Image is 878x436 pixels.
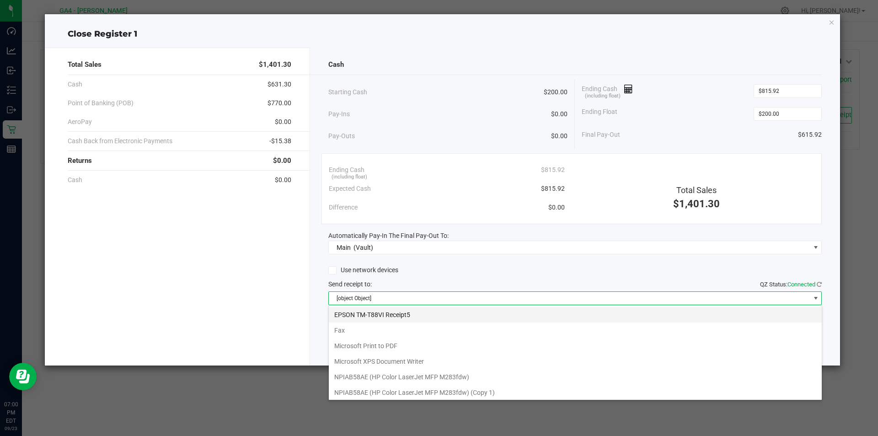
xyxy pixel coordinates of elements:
span: Total Sales [68,59,102,70]
span: Connected [787,281,815,288]
span: Pay-Ins [328,109,350,119]
li: NPIAB58AE (HP Color LaserJet MFP M283fdw) (Copy 1) [329,385,822,400]
span: $0.00 [273,156,291,166]
div: Returns [68,151,291,171]
span: Final Pay-Out [582,130,620,140]
li: Microsoft XPS Document Writer [329,354,822,369]
span: AeroPay [68,117,92,127]
span: $770.00 [268,98,291,108]
span: QZ Status: [760,281,822,288]
span: $615.92 [798,130,822,140]
span: $815.92 [541,184,565,194]
span: Expected Cash [329,184,371,194]
span: Ending Cash [329,165,364,175]
span: $0.00 [548,203,565,212]
span: $200.00 [544,87,567,97]
div: Close Register 1 [45,28,841,40]
span: (Vault) [353,244,373,251]
li: Fax [329,323,822,338]
span: $815.92 [541,165,565,175]
span: $1,401.30 [259,59,291,70]
span: $0.00 [551,109,567,119]
span: (including float) [585,92,621,100]
span: $631.30 [268,80,291,89]
span: Pay-Outs [328,131,355,141]
span: Cash [68,175,82,185]
span: (including float) [332,173,367,181]
span: Cash Back from Electronic Payments [68,136,172,146]
li: NPIAB58AE (HP Color LaserJet MFP M283fdw) [329,369,822,385]
span: Cash [68,80,82,89]
span: $0.00 [275,117,291,127]
span: $0.00 [275,175,291,185]
span: $0.00 [551,131,567,141]
span: -$15.38 [269,136,291,146]
span: Total Sales [676,185,717,195]
span: Main [337,244,351,251]
span: Ending Cash [582,84,633,98]
iframe: Resource center [9,363,37,390]
li: Microsoft Print to PDF [329,338,822,354]
span: Cash [328,59,344,70]
span: Starting Cash [328,87,367,97]
span: $1,401.30 [673,198,720,210]
span: Ending Float [582,107,617,121]
span: [object Object] [329,292,810,305]
span: Difference [329,203,358,212]
label: Use network devices [328,265,398,275]
span: Automatically Pay-In The Final Pay-Out To: [328,232,449,239]
span: Point of Banking (POB) [68,98,134,108]
span: Send receipt to: [328,280,372,288]
li: EPSON TM-T88VI Receipt5 [329,307,822,323]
